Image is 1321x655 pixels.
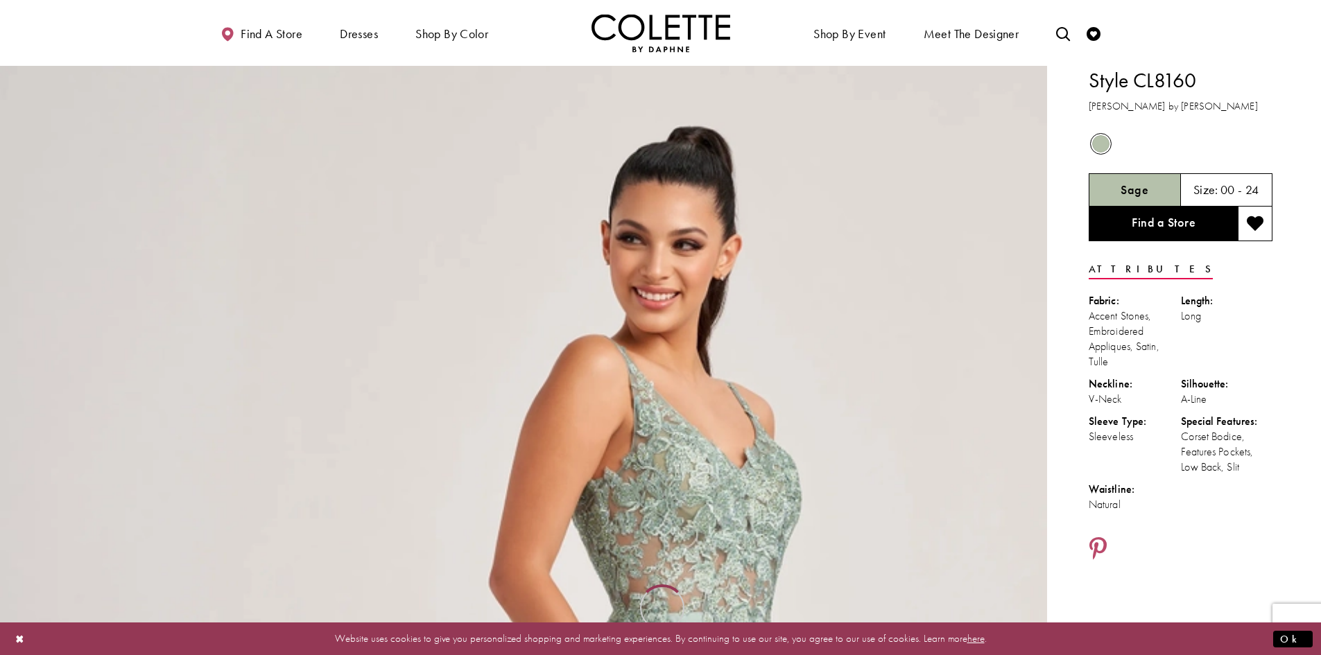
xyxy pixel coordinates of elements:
div: Sage [1089,132,1113,156]
div: A-Line [1181,392,1273,407]
button: Add to wishlist [1238,207,1272,241]
div: Long [1181,308,1273,324]
span: Shop By Event [810,14,889,52]
a: Find a store [217,14,306,52]
p: Website uses cookies to give you personalized shopping and marketing experiences. By continuing t... [100,629,1221,648]
img: Colette by Daphne [592,14,730,52]
a: Attributes [1089,259,1213,279]
a: Share using Pinterest - Opens in new tab [1089,536,1107,563]
span: Find a store [241,27,302,41]
span: Dresses [340,27,378,41]
span: Shop By Event [813,27,886,41]
h5: Chosen color [1121,183,1148,197]
div: Sleeveless [1089,429,1181,444]
a: Check Wishlist [1083,14,1104,52]
div: Neckline: [1089,376,1181,392]
span: Meet the designer [924,27,1019,41]
a: here [967,631,985,645]
a: Visit Home Page [592,14,730,52]
div: Sleeve Type: [1089,414,1181,429]
a: Find a Store [1089,207,1238,241]
h1: Style CL8160 [1089,66,1272,95]
div: Waistline: [1089,482,1181,497]
div: Natural [1089,497,1181,512]
button: Close Dialog [8,627,32,651]
div: Corset Bodice, Features Pockets, Low Back, Slit [1181,429,1273,475]
div: Accent Stones, Embroidered Appliques, Satin, Tulle [1089,308,1181,369]
span: Size: [1193,182,1218,198]
div: Silhouette: [1181,376,1273,392]
span: Shop by color [412,14,492,52]
span: Dresses [336,14,381,52]
a: Toggle search [1053,14,1073,52]
div: Special Features: [1181,414,1273,429]
div: Length: [1181,293,1273,308]
div: Fabric: [1089,293,1181,308]
h3: [PERSON_NAME] by [PERSON_NAME] [1089,98,1272,114]
div: V-Neck [1089,392,1181,407]
h5: 00 - 24 [1220,183,1259,197]
span: Shop by color [415,27,488,41]
div: Product color controls state depends on size chosen [1089,131,1272,157]
a: Meet the designer [920,14,1023,52]
button: Submit Dialog [1273,630,1313,647]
